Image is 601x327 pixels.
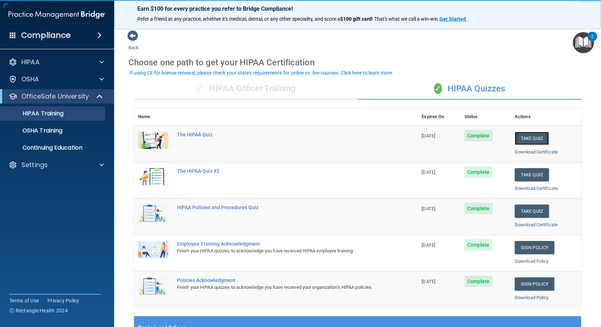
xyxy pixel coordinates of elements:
[9,92,103,101] a: OfficeSafe University
[510,108,581,126] th: Actions
[434,83,442,94] span: ✓
[422,206,435,211] span: [DATE]
[21,75,39,84] p: OSHA
[128,52,587,73] div: Choose one path to get your HIPAA Certification
[9,161,104,169] a: Settings
[177,168,382,174] div: The HIPAA Quiz #2
[464,166,493,178] span: Complete
[9,58,104,66] a: HIPAA
[21,58,40,66] p: HIPAA
[515,258,549,264] a: Download Policy
[515,222,558,227] a: Download Certificate
[515,186,558,191] a: Download Certificate
[515,277,554,291] a: Sign Policy
[9,297,39,304] a: Terms of Use
[372,16,439,22] span: ! That's what we call a win-win.
[340,16,372,22] strong: $100 gift card
[47,297,80,304] a: Privacy Policy
[422,242,435,248] span: [DATE]
[5,127,62,134] p: OSHA Training
[464,239,493,251] span: Complete
[128,36,139,50] a: Back
[439,16,467,22] a: Get Started
[177,241,382,247] div: Employee Training Acknowledgment
[9,75,104,84] a: OSHA
[21,161,48,169] p: Settings
[515,205,549,218] button: Take Quiz
[128,69,394,76] button: If using CE for license renewal, please check your state's requirements for online vs. live cours...
[21,92,89,101] p: OfficeSafe University
[21,30,71,40] h4: Compliance
[9,307,68,314] span: Ⓒ Rectangle Health 2024
[422,170,435,175] span: [DATE]
[460,108,510,126] th: Status
[177,247,382,255] div: Finish your HIPAA quizzes to acknowledge you have received HIPAA employee training.
[422,279,435,284] span: [DATE]
[134,78,358,100] div: HIPAA Officer Training
[177,283,382,292] div: Finish your HIPAA quizzes to acknowledge you have received your organization’s HIPAA policies.
[358,78,582,100] div: HIPAA Quizzes
[573,32,594,53] button: Open Resource Center, 2 new notifications
[515,132,549,145] button: Take Quiz
[177,205,382,210] div: HIPAA Policies and Procedures Quiz
[591,36,594,46] div: 2
[177,132,382,137] div: The HIPAA Quiz
[9,7,106,22] img: PMB logo
[464,203,493,214] span: Complete
[515,241,554,254] a: Sign Policy
[515,149,558,155] a: Download Certificate
[129,70,393,75] div: If using CE for license renewal, please check your state's requirements for online vs. live cours...
[5,144,102,151] p: Continuing Education
[137,5,578,12] p: Earn $100 for every practice you refer to Bridge Compliance!
[515,295,549,300] a: Download Policy
[5,110,63,117] p: HIPAA Training
[196,83,204,94] span: ✓
[464,276,493,287] span: Complete
[137,16,340,22] span: Refer a friend at any practice, whether it's medical, dental, or any other speciality, and score a
[515,168,549,181] button: Take Quiz
[417,108,460,126] th: Expires On
[134,108,173,126] th: Name
[422,133,435,139] span: [DATE]
[464,130,493,141] span: Complete
[439,16,466,22] strong: Get Started
[177,277,382,283] div: Policies Acknowledgment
